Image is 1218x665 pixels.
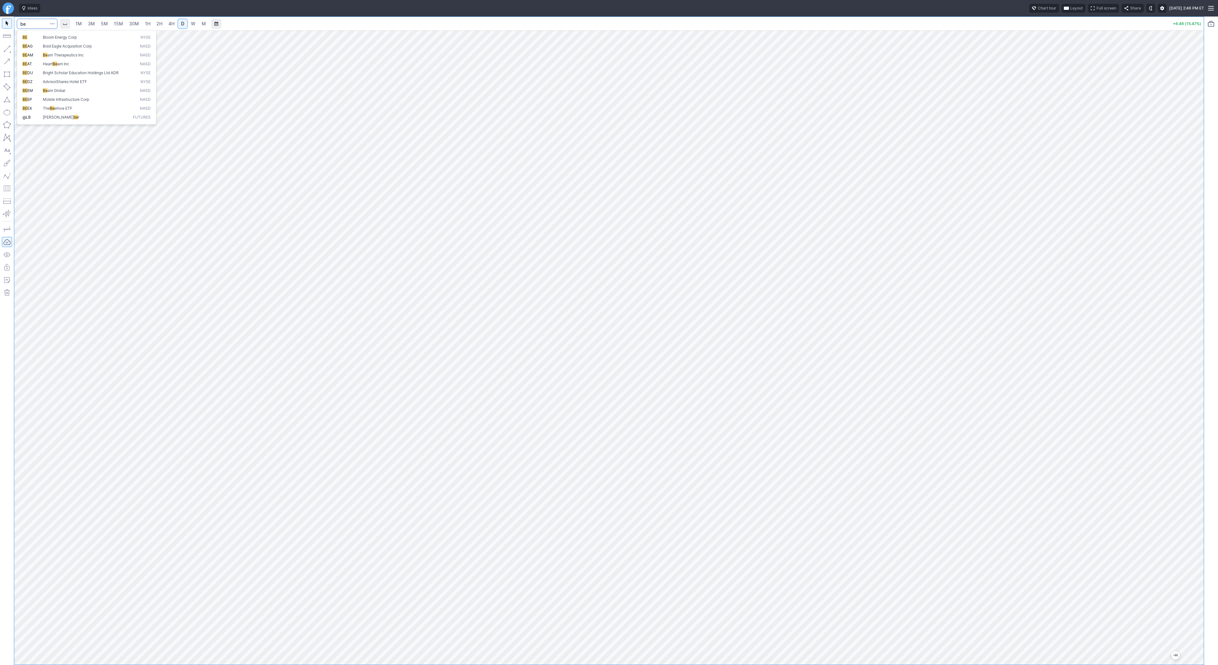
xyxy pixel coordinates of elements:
span: NASD [140,62,151,67]
button: Fibonacci retracements [2,183,12,193]
a: 2H [154,19,165,29]
span: am Therapeutics Inc [48,53,84,57]
span: 3M [88,21,95,26]
span: Layout [1070,5,1083,11]
span: EP [27,97,32,102]
span: AM [27,53,33,57]
a: M [199,19,209,29]
a: 5M [98,19,111,29]
span: AdvisorShares Hotel ETF [43,79,87,84]
a: Finviz.com [3,3,14,14]
span: @LB [23,115,31,120]
div: Search [17,30,156,125]
span: Mobile Infrastructure Corp [43,97,89,102]
button: Lock drawings [2,262,12,272]
span: r [78,115,79,120]
button: Line [2,44,12,54]
span: BE [23,106,27,111]
span: AG [27,44,33,49]
button: Remove all autosaved drawings [2,288,12,298]
span: 1H [145,21,150,26]
span: Heart [43,62,53,66]
button: Measure [2,31,12,41]
span: Be [43,88,48,93]
button: Anchored VWAP [2,209,12,219]
span: NASD [140,53,151,58]
span: Bold Eagle Acquisition Corp [43,44,92,49]
button: Interval [60,19,70,29]
span: BE [23,44,27,49]
span: BE [23,97,27,102]
span: EX [27,106,32,111]
span: BE [23,62,27,66]
span: Be [50,106,55,111]
span: EM [27,88,33,93]
span: D [181,21,184,26]
span: 15M [114,21,123,26]
button: Rectangle [2,69,12,79]
button: Portfolio watchlist [1206,19,1216,29]
button: Share [1122,4,1144,13]
span: Bloom Energy Corp [43,35,77,40]
button: Settings [1158,4,1167,13]
button: Drawing mode: Single [2,224,12,234]
span: BE [23,53,27,57]
span: ehive ETF [55,106,72,111]
button: Full screen [1088,4,1119,13]
button: Jump to the most recent bar [1171,651,1180,660]
span: The [43,106,50,111]
button: Text [2,145,12,155]
button: Ideas [19,4,40,13]
span: NYSE [141,79,151,85]
a: 15M [111,19,126,29]
button: Rotated rectangle [2,82,12,92]
a: 1M [73,19,85,29]
span: BE [23,35,27,40]
span: BE [23,88,27,93]
span: NASD [140,44,151,49]
span: BE [23,79,27,84]
a: 30M [126,19,142,29]
span: Futures [133,115,151,120]
a: 1H [142,19,153,29]
span: 4H [168,21,174,26]
button: Arrow [2,56,12,67]
button: Ellipse [2,107,12,117]
span: DZ [27,79,33,84]
span: [DATE] 2:46 PM ET [1169,5,1204,11]
span: Full screen [1097,5,1116,11]
span: 5M [101,21,108,26]
span: Bright Scholar Education Holdings Ltd ADR [43,70,119,75]
span: NASD [140,106,151,111]
span: 1M [75,21,82,26]
button: Add note [2,275,12,285]
button: Hide drawings [2,250,12,260]
button: Position [2,196,12,206]
button: Polygon [2,120,12,130]
button: Mouse [2,18,12,29]
button: Elliott waves [2,171,12,181]
button: Search [48,19,57,29]
button: Brush [2,158,12,168]
span: NYSE [141,70,151,76]
span: AT [27,62,32,66]
a: 4H [166,19,177,29]
button: Drawings Autosave: On [2,237,12,247]
p: +6.46 (15.47%) [1173,22,1201,26]
a: W [188,19,198,29]
span: NASD [140,88,151,94]
button: Triangle [2,95,12,105]
span: [PERSON_NAME] [43,115,74,120]
span: NASD [140,97,151,102]
button: Toggle dark mode [1146,4,1155,13]
span: NYSE [141,35,151,40]
span: Ideas [28,5,37,11]
button: Layout [1062,4,1085,13]
span: Share [1130,5,1141,11]
span: M [202,21,206,26]
span: 30M [129,21,139,26]
a: D [178,19,188,29]
button: Chart tour [1029,4,1059,13]
span: W [191,21,195,26]
span: be [74,115,78,120]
